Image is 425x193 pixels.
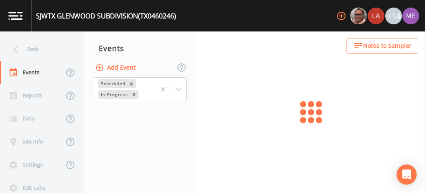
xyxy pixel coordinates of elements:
[94,60,139,76] button: Add Event
[368,8,384,24] img: cf6e799eed601856facf0d2563d1856d
[129,90,138,99] div: Remove In Progress
[350,8,367,24] div: Mike Franklin
[346,38,418,54] button: Notes to Sampler
[8,12,23,20] img: logo
[363,41,412,51] span: Notes to Sampler
[367,8,385,24] div: Lauren Saenz
[127,79,136,88] div: Remove Scheduled
[84,38,197,59] div: Events
[36,11,176,21] div: SJWTX GLENWOOD SUBDIVISION (TX0460246)
[350,8,367,24] img: e2d790fa78825a4bb76dcb6ab311d44c
[402,8,419,24] img: d4d65db7c401dd99d63b7ad86343d265
[98,79,127,88] div: Scheduled
[98,90,129,99] div: In Progress
[397,164,417,185] div: Open Intercom Messenger
[385,8,402,24] div: +14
